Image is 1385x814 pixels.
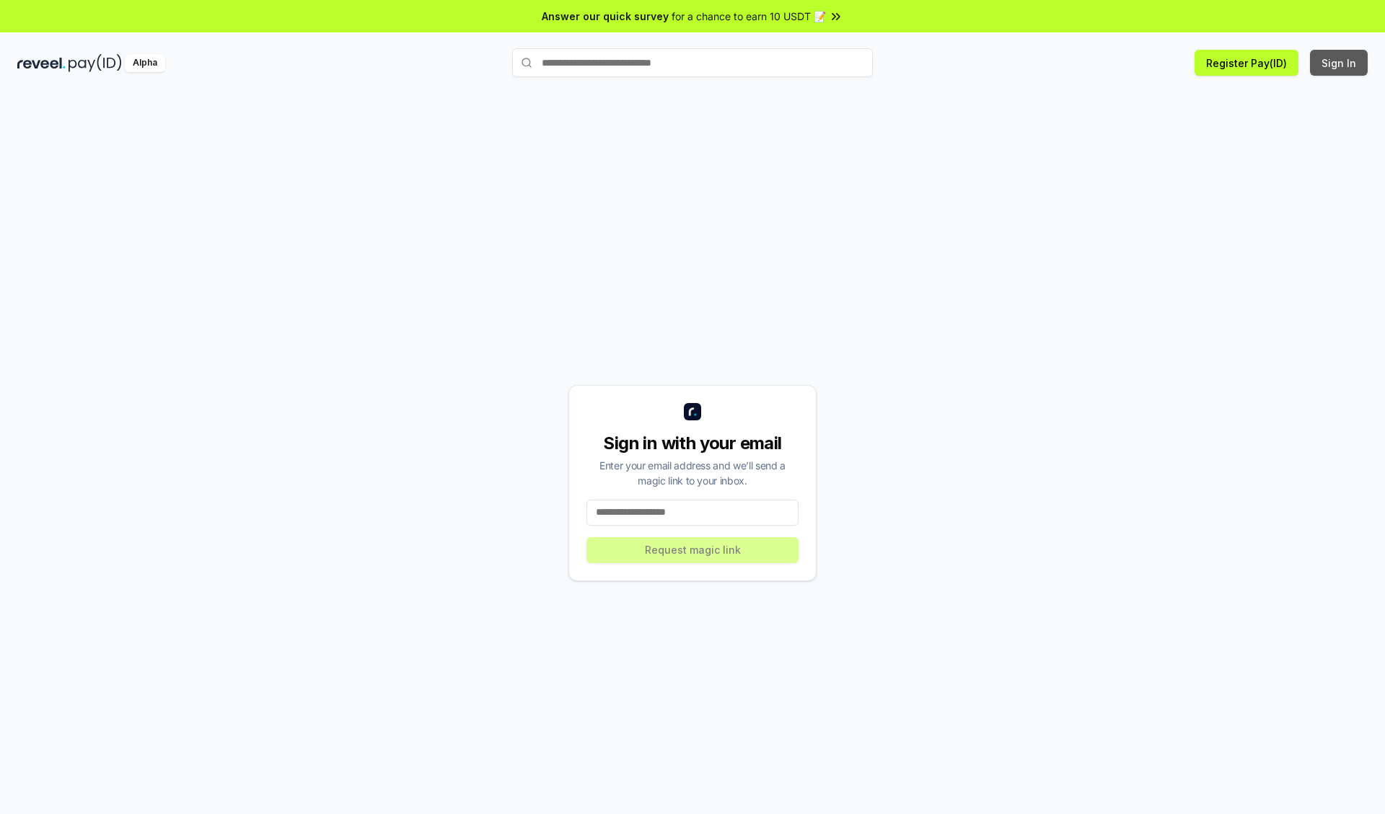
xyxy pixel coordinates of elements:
[672,9,826,24] span: for a chance to earn 10 USDT 📝
[1195,50,1298,76] button: Register Pay(ID)
[586,432,799,455] div: Sign in with your email
[69,54,122,72] img: pay_id
[684,403,701,420] img: logo_small
[542,9,669,24] span: Answer our quick survey
[17,54,66,72] img: reveel_dark
[586,458,799,488] div: Enter your email address and we’ll send a magic link to your inbox.
[125,54,165,72] div: Alpha
[1310,50,1368,76] button: Sign In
